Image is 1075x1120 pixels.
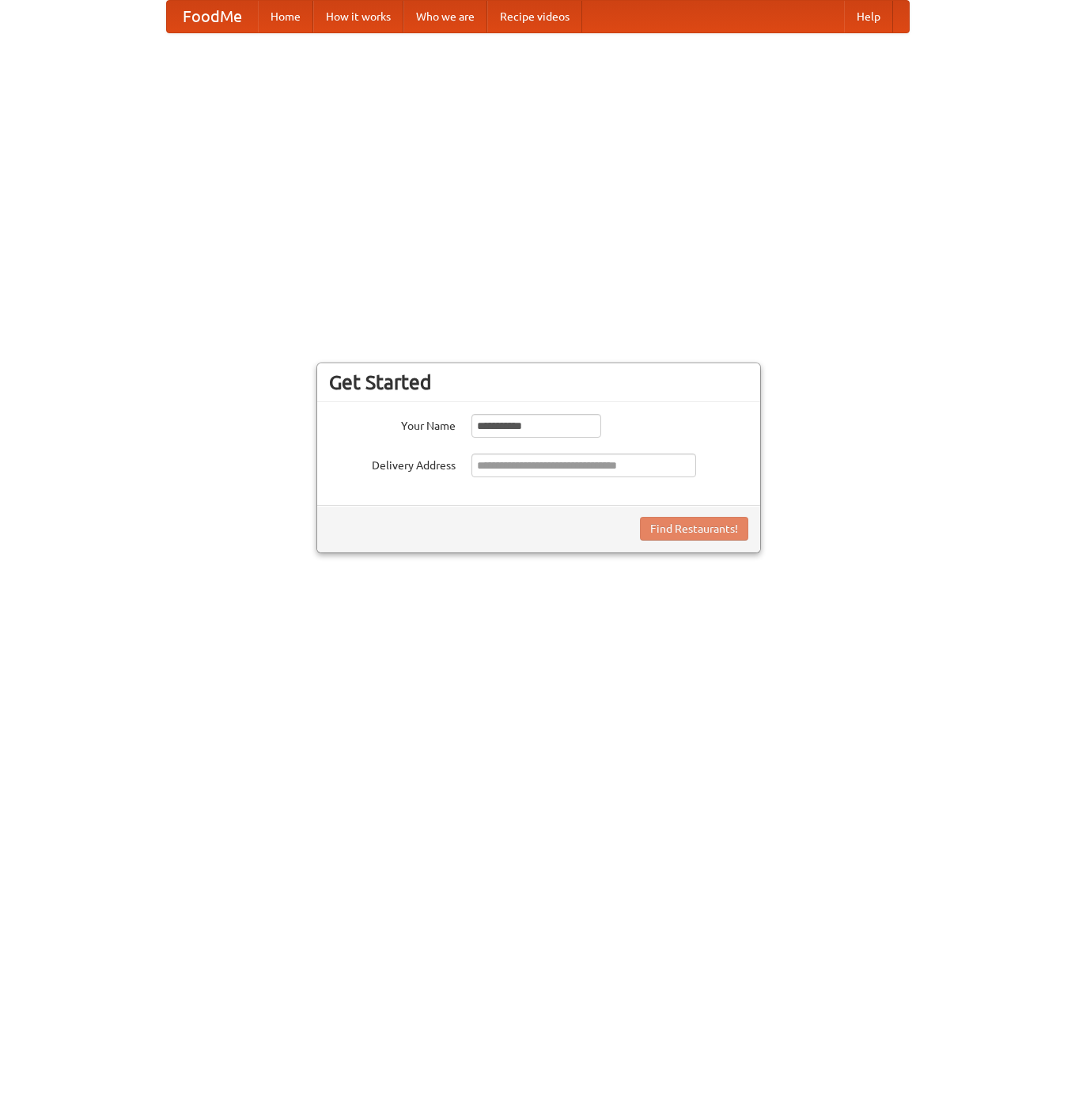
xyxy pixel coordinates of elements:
label: Delivery Address [329,454,456,473]
a: Home [258,1,313,32]
a: How it works [313,1,403,32]
a: Who we are [403,1,487,32]
h3: Get Started [329,370,748,394]
a: Recipe videos [487,1,582,32]
label: Your Name [329,414,456,434]
a: FoodMe [167,1,258,32]
a: Help [844,1,893,32]
button: Find Restaurants! [640,517,748,541]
